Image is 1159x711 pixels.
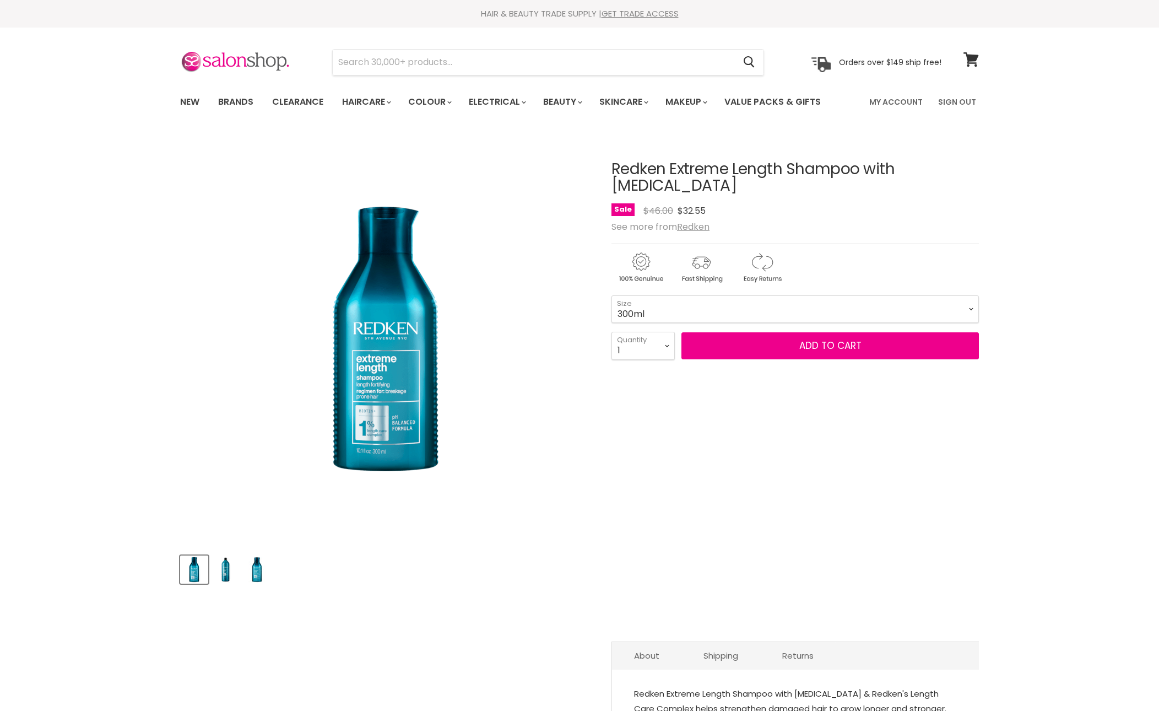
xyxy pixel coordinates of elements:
select: Quantity [611,332,675,359]
a: Clearance [264,90,332,114]
img: genuine.gif [611,251,670,284]
img: Redken Extreme Length Shampoo with Biotin [213,557,239,583]
span: See more from [611,220,710,233]
a: Skincare [591,90,655,114]
nav: Main [166,86,993,118]
button: Redken Extreme Length Shampoo with Biotin [243,556,271,584]
button: Add to cart [681,332,979,360]
div: Product thumbnails [178,552,593,584]
button: Redken Extreme Length Shampoo with Biotin [212,556,240,584]
a: Value Packs & Gifts [716,90,829,114]
span: Sale [611,203,635,216]
a: About [612,642,681,669]
img: Redken Extreme Length Shampoo with Biotin [244,557,270,583]
a: Shipping [681,642,760,669]
a: Colour [400,90,458,114]
button: Redken Extreme Length Shampoo with Biotin [180,556,208,584]
a: Makeup [657,90,714,114]
div: HAIR & BEAUTY TRADE SUPPLY | [166,8,993,19]
form: Product [332,49,764,76]
a: GET TRADE ACCESS [602,8,679,19]
a: Sign Out [931,90,983,114]
a: Beauty [535,90,589,114]
a: Redken [677,220,710,233]
a: My Account [863,90,929,114]
span: $46.00 [643,204,673,217]
img: shipping.gif [672,251,730,284]
img: Redken Extreme Length Shampoo with Biotin [248,201,523,477]
input: Search [333,50,734,75]
a: Returns [760,642,836,669]
span: Add to cart [799,339,862,352]
a: Electrical [461,90,533,114]
span: $32.55 [678,204,706,217]
p: Orders over $149 ship free! [839,57,941,67]
a: New [172,90,208,114]
a: Brands [210,90,262,114]
ul: Main menu [172,86,846,118]
h1: Redken Extreme Length Shampoo with [MEDICAL_DATA] [611,161,979,195]
div: Redken Extreme Length Shampoo with Biotin image. Click or Scroll to Zoom. [180,133,592,545]
img: returns.gif [733,251,791,284]
a: Haircare [334,90,398,114]
button: Search [734,50,763,75]
img: Redken Extreme Length Shampoo with Biotin [181,557,207,583]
